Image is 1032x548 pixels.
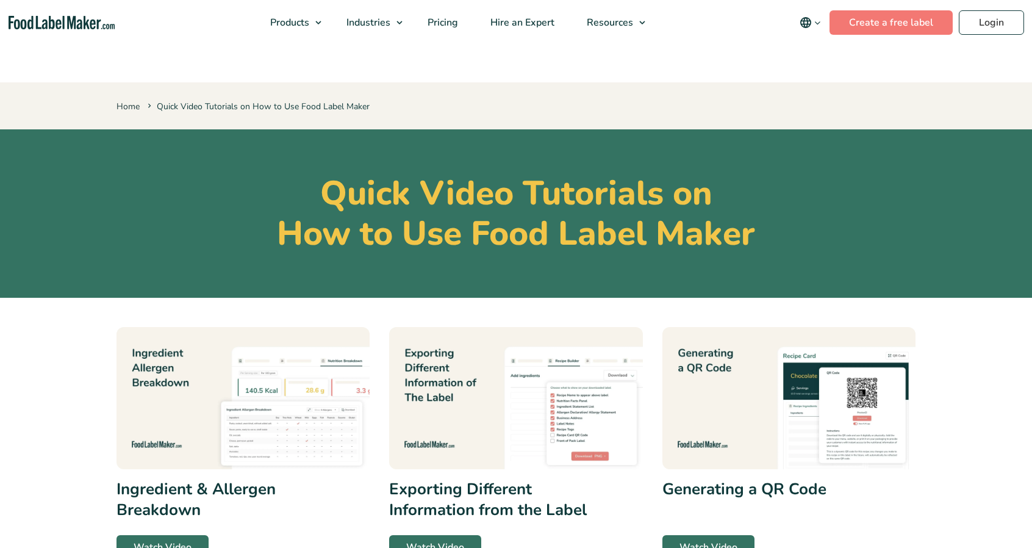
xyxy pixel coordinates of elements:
[116,101,140,112] a: Home
[830,10,953,35] a: Create a free label
[583,16,634,29] span: Resources
[662,479,877,500] h3: Generating a QR Code
[145,101,370,112] span: Quick Video Tutorials on How to Use Food Label Maker
[116,173,916,254] h1: Quick Video Tutorials on How to Use Food Label Maker
[343,16,392,29] span: Industries
[487,16,556,29] span: Hire an Expert
[267,16,310,29] span: Products
[424,16,459,29] span: Pricing
[116,479,331,521] h3: Ingredient & Allergen Breakdown
[959,10,1024,35] a: Login
[389,479,604,521] h3: Exporting Different Information from the Label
